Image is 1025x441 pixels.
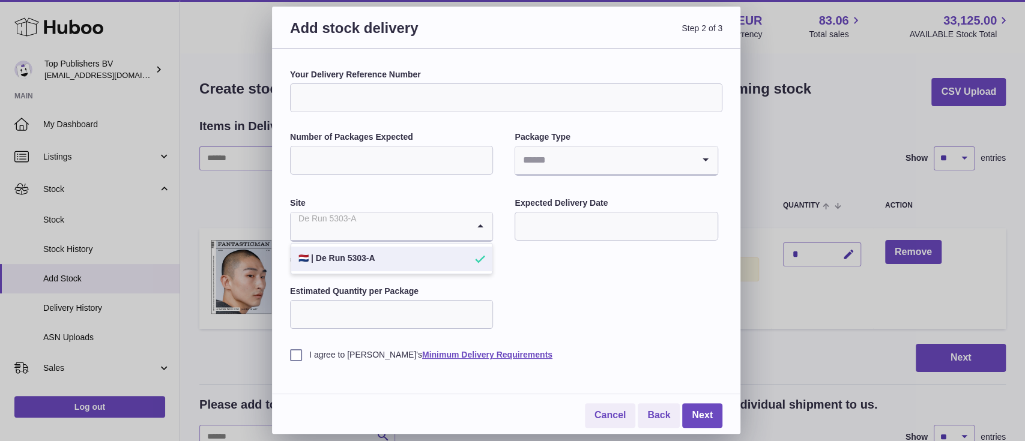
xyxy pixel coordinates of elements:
[422,350,552,359] a: Minimum Delivery Requirements
[585,403,635,428] a: Cancel
[290,349,722,361] label: I agree to [PERSON_NAME]'s
[291,247,492,271] li: 🇳🇱 | De Run 5303-A
[515,146,693,174] input: Search for option
[291,212,468,240] input: Search for option
[515,146,717,175] div: Search for option
[682,403,722,428] a: Next
[290,197,493,209] label: Site
[291,212,492,241] div: Search for option
[515,197,718,209] label: Expected Delivery Date
[515,131,718,143] label: Package Type
[506,19,722,52] span: Step 2 of 3
[290,244,491,263] small: If you wish to fulfil from more of our available , or you don’t see the correct site here - pleas...
[290,286,493,297] label: Estimated Quantity per Package
[290,131,493,143] label: Number of Packages Expected
[290,69,722,80] label: Your Delivery Reference Number
[638,403,680,428] a: Back
[290,19,506,52] h3: Add stock delivery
